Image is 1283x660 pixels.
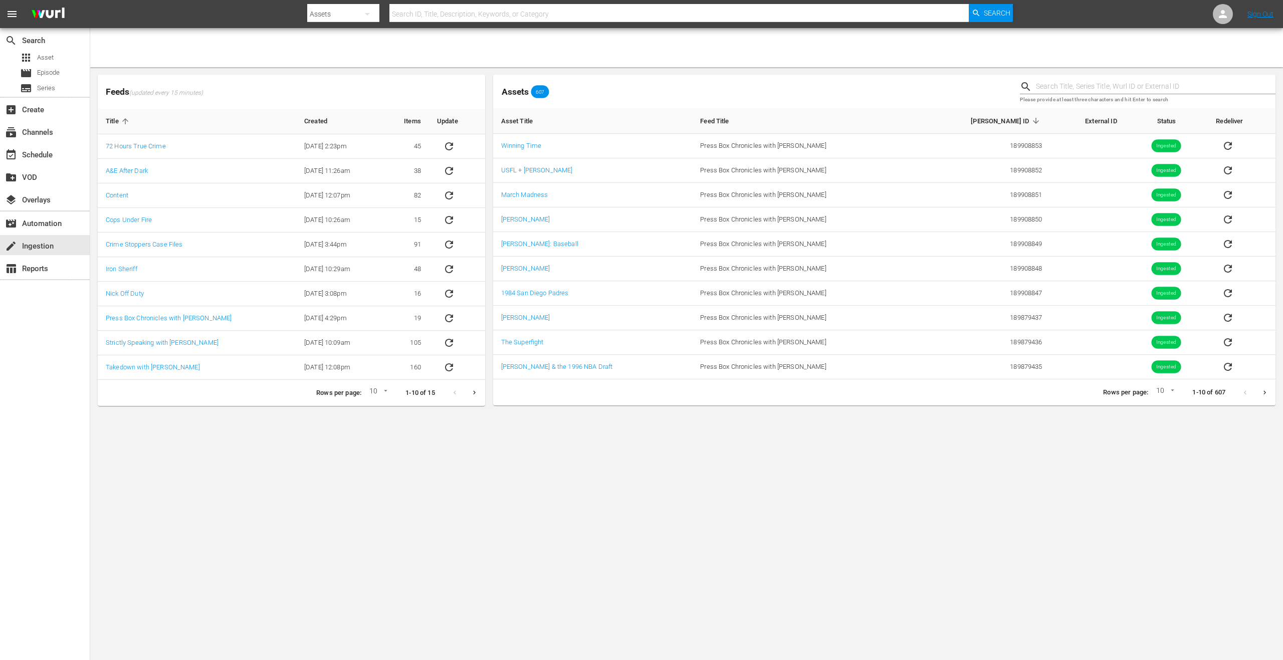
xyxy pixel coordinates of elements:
[1152,363,1181,371] span: Ingested
[106,265,137,273] a: Iron Sheriff
[106,191,128,199] a: Content
[1152,385,1176,400] div: 10
[37,83,55,93] span: Series
[383,159,429,183] td: 38
[296,159,383,183] td: [DATE] 11:26am
[692,281,914,306] td: Press Box Chronicles with [PERSON_NAME]
[296,355,383,380] td: [DATE] 12:08pm
[383,306,429,331] td: 19
[316,388,361,398] p: Rows per page:
[1247,10,1273,18] a: Sign Out
[692,355,914,379] td: Press Box Chronicles with [PERSON_NAME]
[24,3,72,26] img: ans4CAIJ8jUAAAAAAAAAAAAAAAAAAAAAAAAgQb4GAAAAAAAAAAAAAAAAAAAAAAAAJMjXAAAAAAAAAAAAAAAAAAAAAAAAgAT5G...
[971,116,1042,125] span: [PERSON_NAME] ID
[5,126,17,138] span: Channels
[383,208,429,233] td: 15
[296,257,383,282] td: [DATE] 10:29am
[304,117,340,126] span: Created
[493,108,1275,379] table: sticky table
[106,117,132,126] span: Title
[501,338,544,346] a: The Superfight
[501,314,550,321] a: [PERSON_NAME]
[106,290,144,297] a: Nick Off Duty
[969,4,1013,22] button: Search
[383,233,429,257] td: 91
[296,134,383,159] td: [DATE] 2:23pm
[501,240,578,248] a: [PERSON_NAME]: Baseball
[1020,96,1275,104] p: Please provide at least three characters and hit Enter to search
[296,331,383,355] td: [DATE] 10:09am
[383,134,429,159] td: 45
[692,232,914,257] td: Press Box Chronicles with [PERSON_NAME]
[383,331,429,355] td: 105
[501,289,569,297] a: 1984 San Diego Padres
[383,257,429,282] td: 48
[296,233,383,257] td: [DATE] 3:44pm
[692,330,914,355] td: Press Box Chronicles with [PERSON_NAME]
[129,89,203,97] span: (updated every 15 minutes)
[1152,191,1181,199] span: Ingested
[914,281,1050,306] td: 189908847
[914,232,1050,257] td: 189908849
[37,68,60,78] span: Episode
[5,217,17,230] span: Automation
[1152,265,1181,273] span: Ingested
[692,207,914,232] td: Press Box Chronicles with [PERSON_NAME]
[106,216,152,224] a: Cops Under Fire
[98,109,485,380] table: sticky table
[1208,108,1275,134] th: Redeliver
[5,194,17,206] span: Overlays
[6,8,18,20] span: menu
[1152,339,1181,346] span: Ingested
[383,355,429,380] td: 160
[405,388,435,398] p: 1-10 of 15
[383,183,429,208] td: 82
[914,306,1050,330] td: 189879437
[1152,216,1181,224] span: Ingested
[5,35,17,47] span: Search
[106,363,200,371] a: Takedown with [PERSON_NAME]
[429,109,485,134] th: Update
[98,84,485,100] span: Feeds
[1152,142,1181,150] span: Ingested
[1036,79,1275,94] input: Search Title, Series Title, Wurl ID or External ID
[106,339,219,346] a: Strictly Speaking with [PERSON_NAME]
[5,171,17,183] span: VOD
[914,183,1050,207] td: 189908851
[501,191,548,198] a: March Madness
[914,330,1050,355] td: 189879436
[1050,108,1125,134] th: External ID
[531,89,549,95] span: 607
[1152,167,1181,174] span: Ingested
[20,67,32,79] span: Episode
[296,306,383,331] td: [DATE] 4:29pm
[106,142,166,150] a: 72 Hours True Crime
[106,314,232,322] a: Press Box Chronicles with [PERSON_NAME]
[383,109,429,134] th: Items
[383,282,429,306] td: 16
[5,240,17,252] span: Ingestion
[914,355,1050,379] td: 189879435
[20,52,32,64] span: Asset
[106,241,182,248] a: Crime Stoppers Case Files
[1125,108,1208,134] th: Status
[692,158,914,183] td: Press Box Chronicles with [PERSON_NAME]
[692,108,914,134] th: Feed Title
[106,167,148,174] a: A&E After Dark
[692,183,914,207] td: Press Box Chronicles with [PERSON_NAME]
[914,158,1050,183] td: 189908852
[914,257,1050,281] td: 189908848
[37,53,54,63] span: Asset
[1152,241,1181,248] span: Ingested
[1152,290,1181,297] span: Ingested
[501,142,542,149] a: Winning Time
[1255,383,1274,402] button: Next page
[1192,388,1225,397] p: 1-10 of 607
[501,215,550,223] a: [PERSON_NAME]
[692,257,914,281] td: Press Box Chronicles with [PERSON_NAME]
[502,87,529,97] span: Assets
[296,208,383,233] td: [DATE] 10:26am
[5,149,17,161] span: Schedule
[465,383,484,402] button: Next page
[692,306,914,330] td: Press Box Chronicles with [PERSON_NAME]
